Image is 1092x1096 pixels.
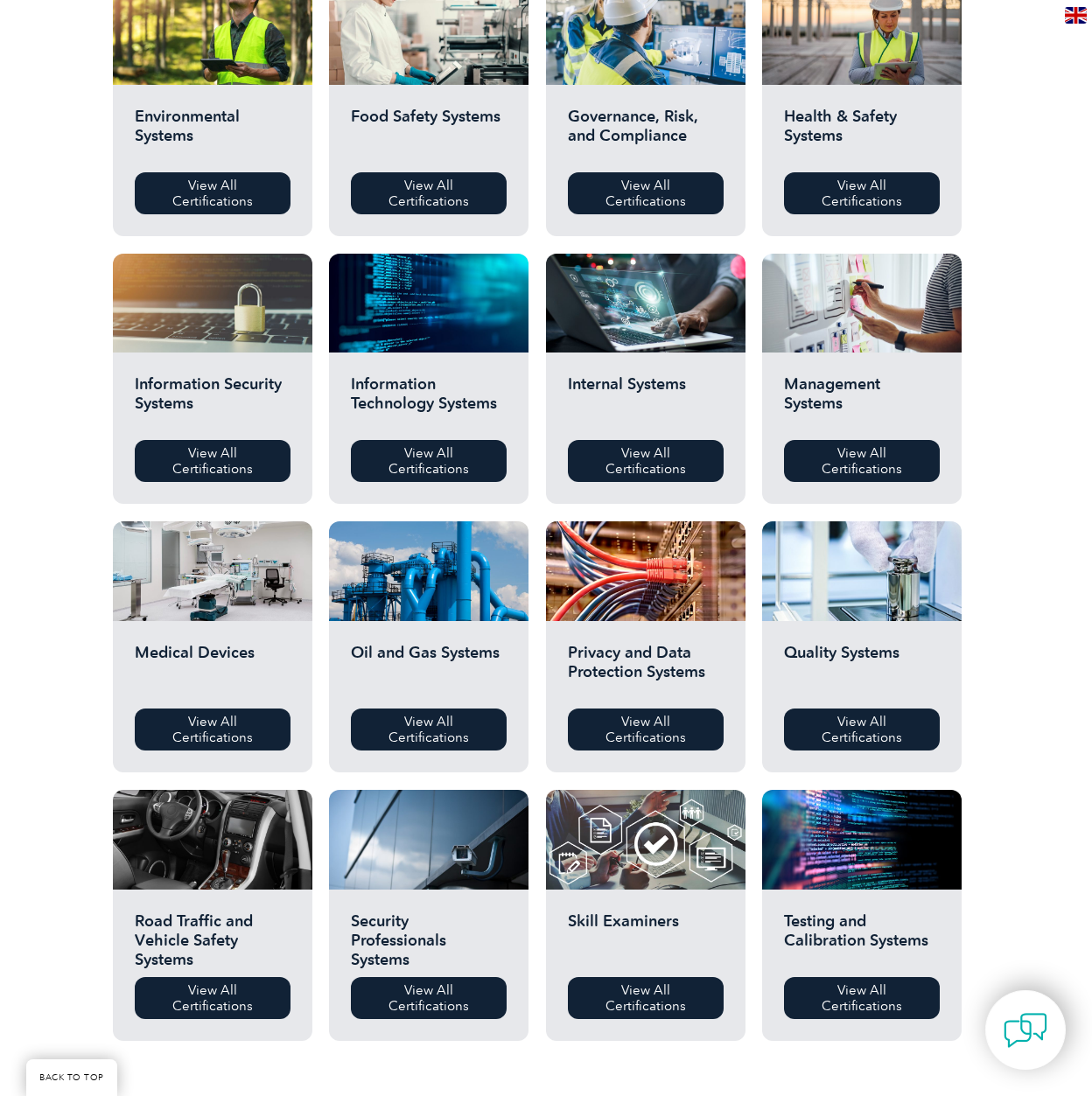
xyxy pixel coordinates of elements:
[135,107,290,159] h2: Environmental Systems
[784,977,940,1019] a: View All Certifications
[784,911,940,964] h2: Testing and Calibration Systems
[351,440,507,482] a: View All Certifications
[784,107,940,159] h2: Health & Safety Systems
[568,709,724,750] a: View All Certifications
[351,911,507,964] h2: Security Professionals Systems
[568,911,724,964] h2: Skill Examiners
[351,977,507,1019] a: View All Certifications
[351,709,507,750] a: View All Certifications
[568,374,724,427] h2: Internal Systems
[568,643,724,695] h2: Privacy and Data Protection Systems
[1004,1009,1047,1052] img: contact-chat.png
[135,709,290,750] a: View All Certifications
[568,440,724,482] a: View All Certifications
[784,643,940,695] h2: Quality Systems
[568,172,724,214] a: View All Certifications
[26,1059,117,1096] a: BACK TO TOP
[351,107,507,159] h2: Food Safety Systems
[351,643,507,695] h2: Oil and Gas Systems
[135,911,290,964] h2: Road Traffic and Vehicle Safety Systems
[1065,7,1087,24] img: en
[784,172,940,214] a: View All Certifications
[135,643,290,695] h2: Medical Devices
[784,709,940,750] a: View All Certifications
[135,172,290,214] a: View All Certifications
[784,440,940,482] a: View All Certifications
[351,374,507,427] h2: Information Technology Systems
[135,977,290,1019] a: View All Certifications
[784,374,940,427] h2: Management Systems
[568,977,724,1019] a: View All Certifications
[135,440,290,482] a: View All Certifications
[351,172,507,214] a: View All Certifications
[568,107,724,159] h2: Governance, Risk, and Compliance
[135,374,290,427] h2: Information Security Systems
